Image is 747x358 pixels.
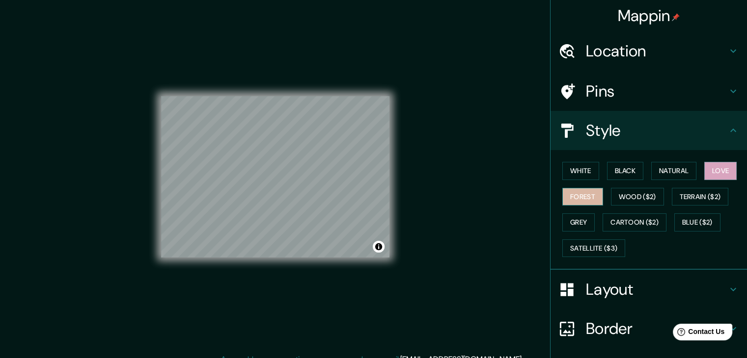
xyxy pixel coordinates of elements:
[562,188,603,206] button: Forest
[651,162,696,180] button: Natural
[551,31,747,71] div: Location
[660,320,736,347] iframe: Help widget launcher
[551,309,747,348] div: Border
[607,162,644,180] button: Black
[704,162,737,180] button: Love
[586,121,727,140] h4: Style
[373,241,385,253] button: Toggle attribution
[161,96,389,257] canvas: Map
[618,6,680,26] h4: Mappin
[586,280,727,299] h4: Layout
[603,213,666,231] button: Cartoon ($2)
[586,41,727,61] h4: Location
[611,188,664,206] button: Wood ($2)
[586,319,727,338] h4: Border
[551,72,747,111] div: Pins
[562,213,595,231] button: Grey
[586,81,727,101] h4: Pins
[551,270,747,309] div: Layout
[672,188,729,206] button: Terrain ($2)
[672,13,680,21] img: pin-icon.png
[674,213,720,231] button: Blue ($2)
[562,239,625,257] button: Satellite ($3)
[551,111,747,150] div: Style
[562,162,599,180] button: White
